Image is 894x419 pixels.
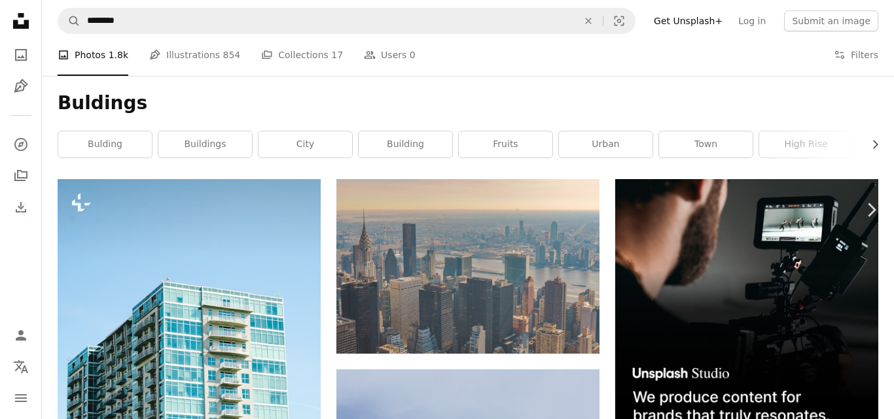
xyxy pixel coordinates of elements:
a: Next [848,147,894,273]
button: Search Unsplash [58,8,80,33]
button: scroll list to the right [863,131,878,158]
a: bulding [58,131,152,158]
a: Illustrations [8,73,34,99]
span: 17 [331,48,343,62]
a: urban [559,131,653,158]
a: Get Unsplash+ [646,10,730,31]
button: Visual search [603,8,635,33]
a: Users 0 [364,34,416,76]
span: 854 [223,48,241,62]
button: Language [8,354,34,380]
a: buildings [158,131,252,158]
a: Log in [730,10,774,31]
a: city [259,131,352,158]
a: aerial photography of buildings [336,260,599,272]
a: Collections 17 [261,34,343,76]
a: building [359,131,452,158]
button: Submit an image [784,10,878,31]
button: Menu [8,385,34,411]
a: fruits [459,131,552,158]
a: Explore [8,131,34,158]
a: a very tall building with a lot of windows [58,370,321,382]
button: Filters [834,34,878,76]
a: Log in / Sign up [8,322,34,348]
a: Photos [8,42,34,68]
img: aerial photography of buildings [336,179,599,354]
a: Illustrations 854 [149,34,240,76]
h1: Buldings [58,92,878,115]
a: town [659,131,753,158]
button: Clear [574,8,603,33]
a: high rise [759,131,853,158]
form: Find visuals sitewide [58,8,635,34]
span: 0 [410,48,416,62]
